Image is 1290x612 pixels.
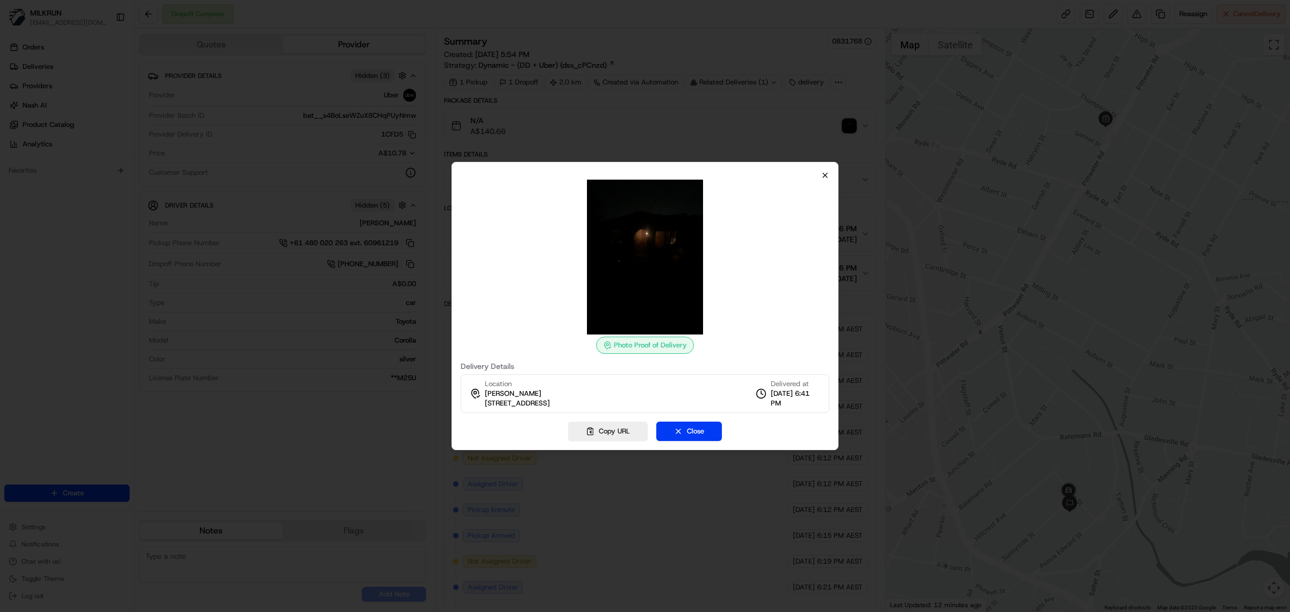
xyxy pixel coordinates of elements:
[771,389,820,408] span: [DATE] 6:41 PM
[596,337,694,354] div: Photo Proof of Delivery
[568,422,648,441] button: Copy URL
[485,398,550,408] span: [STREET_ADDRESS]
[656,422,722,441] button: Close
[771,379,820,389] span: Delivered at
[568,180,722,335] img: photo_proof_of_delivery image
[485,379,512,389] span: Location
[485,389,541,398] span: [PERSON_NAME]
[461,362,829,370] label: Delivery Details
